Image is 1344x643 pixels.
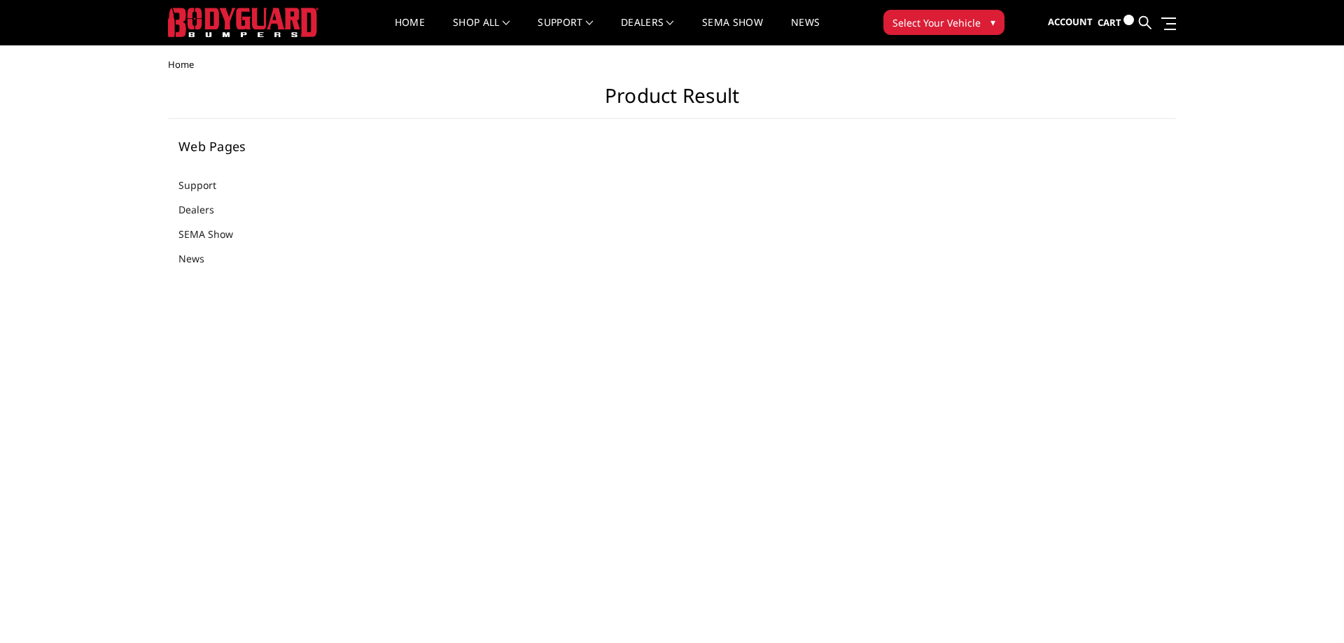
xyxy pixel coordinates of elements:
[538,17,593,45] a: Support
[168,58,194,71] span: Home
[168,84,1176,119] h1: Product Result
[990,15,995,29] span: ▾
[168,8,318,37] img: BODYGUARD BUMPERS
[178,202,232,217] a: Dealers
[178,140,349,153] h5: Web Pages
[395,17,425,45] a: Home
[702,17,763,45] a: SEMA Show
[621,17,674,45] a: Dealers
[178,251,222,266] a: News
[1098,16,1121,29] span: Cart
[883,10,1004,35] button: Select Your Vehicle
[791,17,820,45] a: News
[178,227,251,241] a: SEMA Show
[453,17,510,45] a: shop all
[1098,3,1134,42] a: Cart
[892,15,981,30] span: Select Your Vehicle
[178,178,234,192] a: Support
[1048,15,1093,28] span: Account
[1048,3,1093,41] a: Account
